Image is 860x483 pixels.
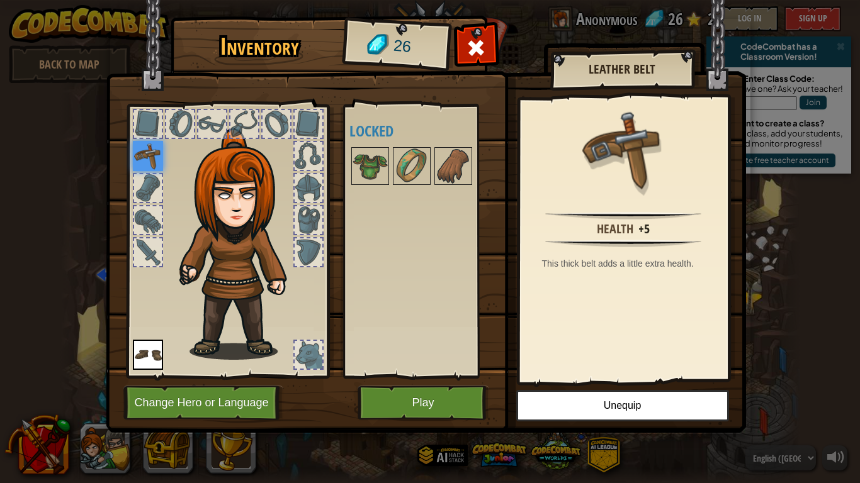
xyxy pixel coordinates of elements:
[133,141,163,171] img: portrait.png
[545,240,701,247] img: hr.png
[582,108,664,190] img: portrait.png
[545,212,701,219] img: hr.png
[392,35,412,58] span: 26
[133,340,163,370] img: portrait.png
[516,390,729,421] button: Unequip
[174,128,309,360] img: hair_f2.png
[436,148,471,184] img: portrait.png
[542,257,711,270] div: This thick belt adds a little extra health.
[563,62,681,76] h2: Leather Belt
[353,148,388,184] img: portrait.png
[349,123,498,139] h4: Locked
[179,33,340,60] h1: Inventory
[597,220,633,238] div: Health
[638,220,650,238] div: +5
[394,148,429,184] img: portrait.png
[358,386,489,420] button: Play
[123,386,283,420] button: Change Hero or Language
